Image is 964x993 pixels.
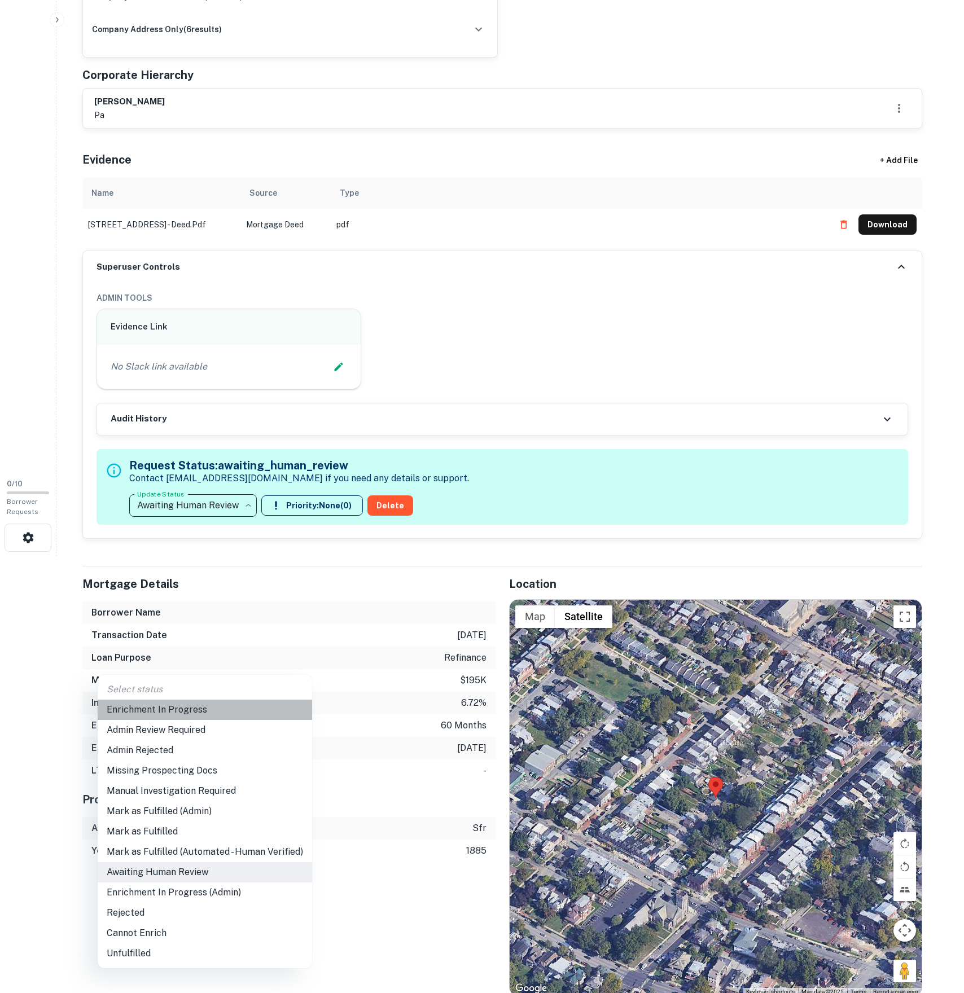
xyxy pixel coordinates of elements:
[98,903,312,923] li: Rejected
[98,761,312,781] li: Missing Prospecting Docs
[98,882,312,903] li: Enrichment In Progress (Admin)
[98,821,312,842] li: Mark as Fulfilled
[98,943,312,964] li: Unfulfilled
[98,842,312,862] li: Mark as Fulfilled (Automated - Human Verified)
[98,923,312,943] li: Cannot Enrich
[98,720,312,740] li: Admin Review Required
[908,903,964,957] iframe: Chat Widget
[98,862,312,882] li: Awaiting Human Review
[98,801,312,821] li: Mark as Fulfilled (Admin)
[98,781,312,801] li: Manual Investigation Required
[98,740,312,761] li: Admin Rejected
[98,700,312,720] li: Enrichment In Progress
